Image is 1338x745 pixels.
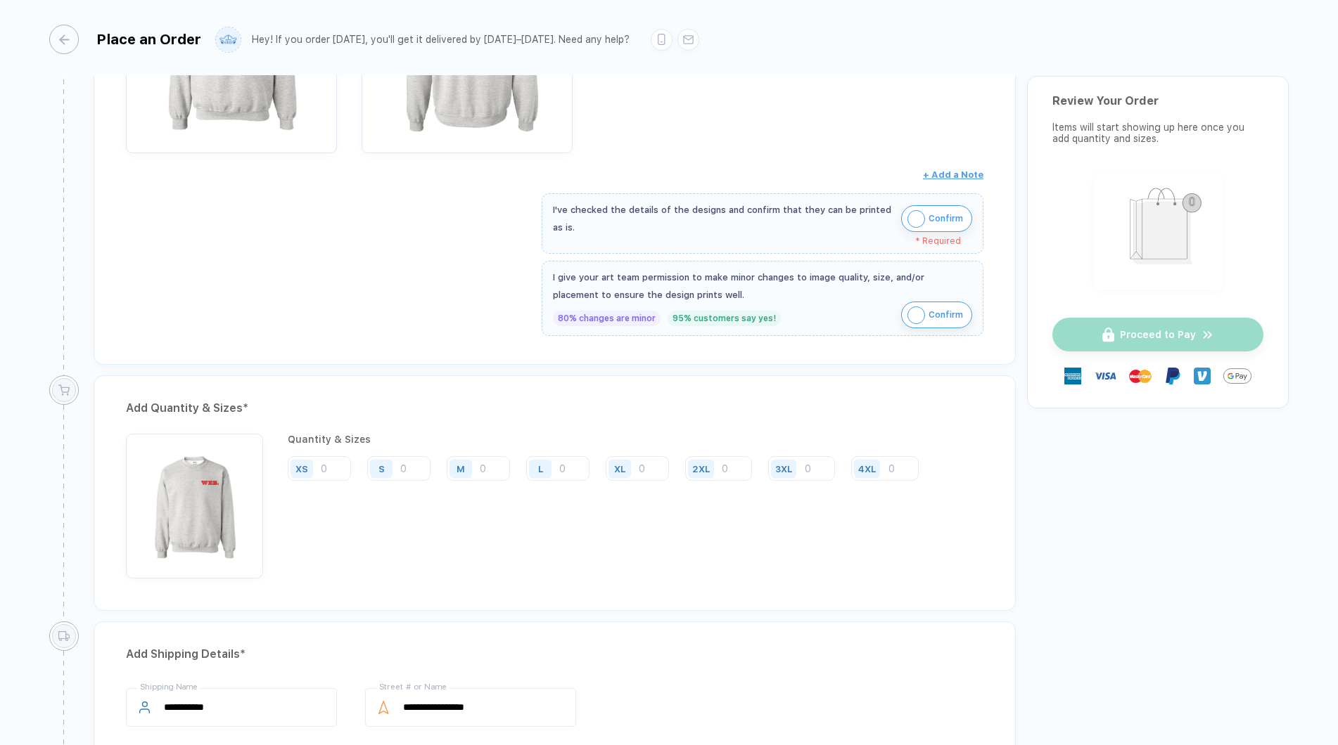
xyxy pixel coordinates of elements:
[692,463,710,474] div: 2XL
[553,311,661,326] div: 80% changes are minor
[252,34,630,46] div: Hey! If you order [DATE], you'll get it delivered by [DATE]–[DATE]. Need any help?
[553,201,894,236] div: I've checked the details of the designs and confirm that they can be printed as is.
[288,434,929,445] div: Quantity & Sizes
[1129,365,1152,387] img: master-card
[378,463,385,474] div: S
[1052,122,1263,144] div: Items will start showing up here once you add quantity and sizes.
[858,463,876,474] div: 4XL
[923,164,983,186] button: + Add a Note
[775,463,792,474] div: 3XL
[1223,362,1251,390] img: GPay
[1164,368,1181,384] img: Paypal
[1194,368,1211,384] img: Venmo
[901,302,972,328] button: iconConfirm
[1064,368,1081,384] img: express
[901,205,972,232] button: iconConfirm
[929,207,963,230] span: Confirm
[929,304,963,326] span: Confirm
[907,306,925,324] img: icon
[126,643,983,666] div: Add Shipping Details
[295,463,308,474] div: XS
[1100,179,1216,280] img: shopping_bag.png
[126,397,983,420] div: Add Quantity & Sizes
[614,463,625,474] div: XL
[96,31,201,48] div: Place an Order
[668,311,781,326] div: 95% customers say yes!
[553,236,961,246] div: * Required
[457,463,465,474] div: M
[216,27,241,52] img: user profile
[907,210,925,228] img: icon
[1052,94,1263,108] div: Review Your Order
[538,463,543,474] div: L
[553,268,972,304] div: I give your art team permission to make minor changes to image quality, size, and/or placement to...
[1094,365,1116,387] img: visa
[133,441,256,564] img: 1760468546357hjtaw_nt_front.png
[923,169,983,180] span: + Add a Note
